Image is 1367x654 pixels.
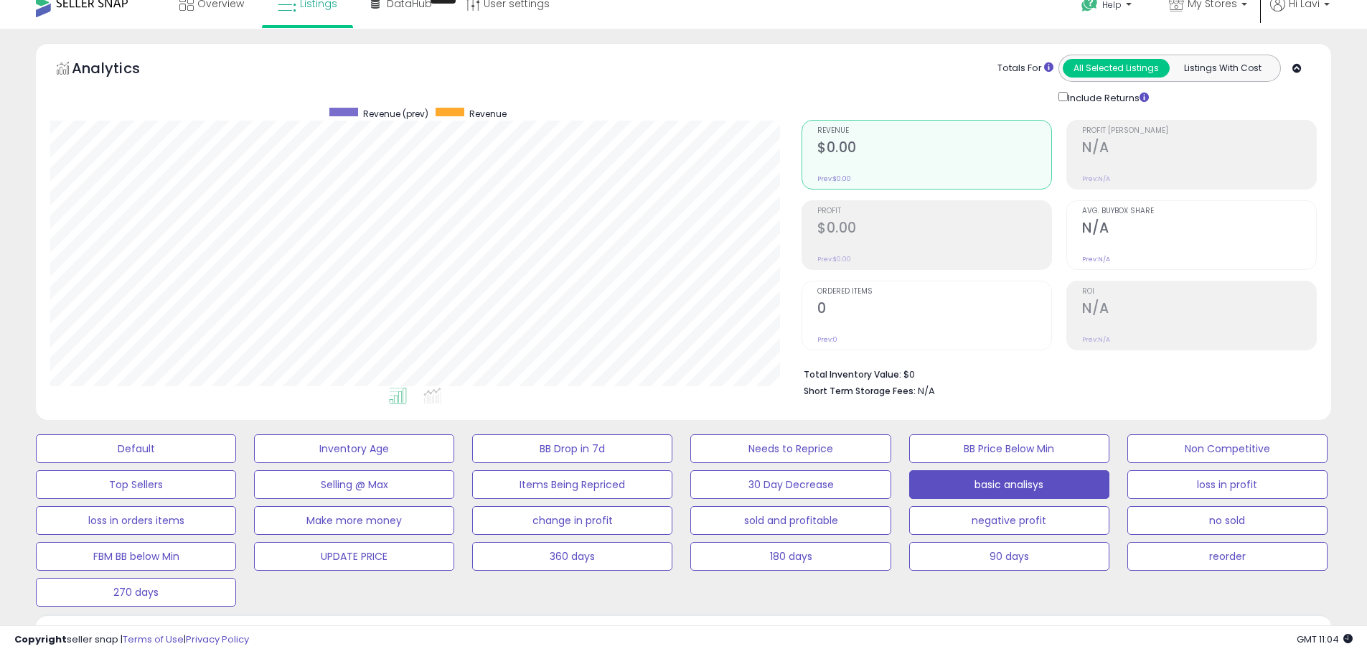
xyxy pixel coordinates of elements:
button: 360 days [472,542,672,571]
b: Short Term Storage Fees: [804,385,916,397]
button: 270 days [36,578,236,607]
strong: Copyright [14,632,67,646]
span: N/A [918,384,935,398]
span: Avg. Buybox Share [1082,207,1316,215]
button: Needs to Reprice [690,434,891,463]
button: 180 days [690,542,891,571]
button: loss in orders items [36,506,236,535]
h2: N/A [1082,139,1316,159]
h2: N/A [1082,300,1316,319]
button: All Selected Listings [1063,59,1170,78]
span: Ordered Items [817,288,1051,296]
span: Revenue [469,108,507,120]
span: Profit [817,207,1051,215]
button: loss in profit [1127,470,1328,499]
li: $0 [804,365,1306,382]
b: Total Inventory Value: [804,368,901,380]
button: no sold [1127,506,1328,535]
small: Prev: N/A [1082,335,1110,344]
h2: $0.00 [817,139,1051,159]
a: Privacy Policy [186,632,249,646]
button: Make more money [254,506,454,535]
small: Prev: $0.00 [817,255,851,263]
button: change in profit [472,506,672,535]
div: Totals For [997,62,1053,75]
button: BB Drop in 7d [472,434,672,463]
h2: 0 [817,300,1051,319]
button: Items Being Repriced [472,470,672,499]
small: Prev: $0.00 [817,174,851,183]
small: Prev: 0 [817,335,837,344]
button: BB Price Below Min [909,434,1109,463]
button: Default [36,434,236,463]
small: Prev: N/A [1082,174,1110,183]
button: 90 days [909,542,1109,571]
span: ROI [1082,288,1316,296]
span: 2025-09-14 11:04 GMT [1297,632,1353,646]
span: Revenue (prev) [363,108,428,120]
button: Listings With Cost [1169,59,1276,78]
h5: Analytics [72,58,168,82]
button: sold and profitable [690,506,891,535]
button: reorder [1127,542,1328,571]
button: Inventory Age [254,434,454,463]
button: Top Sellers [36,470,236,499]
button: UPDATE PRICE [254,542,454,571]
span: Profit [PERSON_NAME] [1082,127,1316,135]
h2: $0.00 [817,220,1051,239]
button: Non Competitive [1127,434,1328,463]
div: Include Returns [1048,89,1166,106]
button: 30 Day Decrease [690,470,891,499]
button: FBM BB below Min [36,542,236,571]
button: negative profit [909,506,1109,535]
div: seller snap | | [14,633,249,647]
small: Prev: N/A [1082,255,1110,263]
button: Selling @ Max [254,470,454,499]
button: basic analisys [909,470,1109,499]
span: Revenue [817,127,1051,135]
a: Terms of Use [123,632,184,646]
h2: N/A [1082,220,1316,239]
